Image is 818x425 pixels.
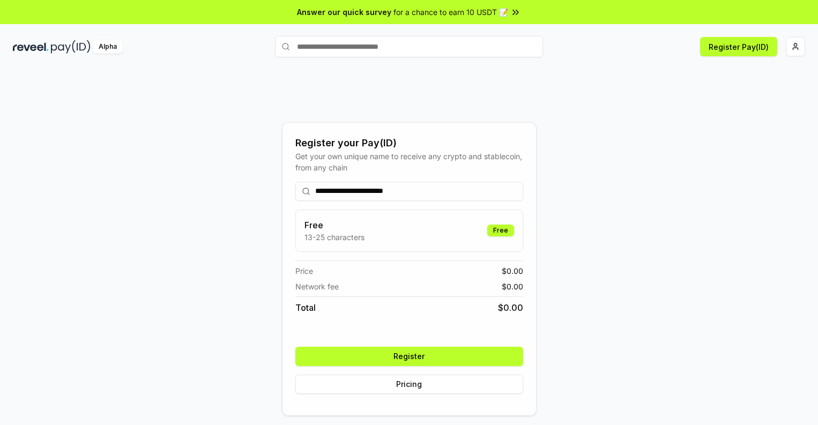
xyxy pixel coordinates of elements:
[295,347,523,366] button: Register
[295,281,339,292] span: Network fee
[498,301,523,314] span: $ 0.00
[295,265,313,277] span: Price
[700,37,777,56] button: Register Pay(ID)
[295,136,523,151] div: Register your Pay(ID)
[487,225,514,236] div: Free
[304,232,365,243] p: 13-25 characters
[295,375,523,394] button: Pricing
[51,40,91,54] img: pay_id
[393,6,508,18] span: for a chance to earn 10 USDT 📝
[13,40,49,54] img: reveel_dark
[297,6,391,18] span: Answer our quick survey
[295,151,523,173] div: Get your own unique name to receive any crypto and stablecoin, from any chain
[502,281,523,292] span: $ 0.00
[295,301,316,314] span: Total
[93,40,123,54] div: Alpha
[304,219,365,232] h3: Free
[502,265,523,277] span: $ 0.00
